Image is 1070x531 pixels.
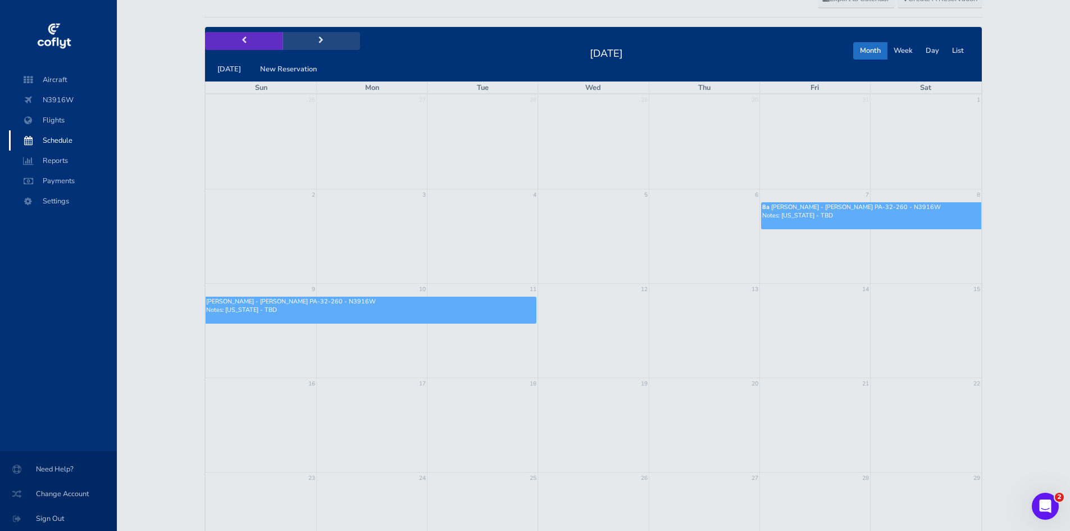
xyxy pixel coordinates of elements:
a: 29 [972,473,981,484]
a: 2 [311,189,316,201]
img: coflyt logo [35,20,72,53]
a: 19 [640,378,649,389]
a: 10 [418,284,427,295]
a: 7 [864,189,870,201]
a: 22 [972,378,981,389]
span: Schedule [20,130,106,151]
span: Aircraft [20,70,106,90]
span: [PERSON_NAME] - [PERSON_NAME] PA-32-260 - N3916W [771,203,941,211]
a: 1 [976,94,981,106]
a: 18 [529,378,538,389]
span: Sun [255,83,267,93]
a: 14 [861,284,870,295]
button: Month [853,42,887,60]
span: Flights [20,110,106,130]
a: 24 [418,473,427,484]
span: 8a [762,203,770,211]
span: Need Help? [13,459,103,479]
button: prev [205,32,283,49]
span: Sign Out [13,509,103,529]
span: Mon [365,83,379,93]
span: Wed [585,83,601,93]
p: Notes: [US_STATE] - TBD [762,211,981,220]
a: 13 [750,284,759,295]
span: Settings [20,191,106,211]
a: 9 [311,284,316,295]
a: 3 [421,189,427,201]
a: 4 [532,189,538,201]
span: Payments [20,171,106,191]
a: 8 [976,189,981,201]
a: 26 [307,94,316,106]
h2: [DATE] [583,44,630,60]
a: 11 [529,284,538,295]
span: Reports [20,151,106,171]
span: Fri [811,83,819,93]
a: 30 [750,94,759,106]
button: Day [919,42,946,60]
span: 2 [1055,493,1064,502]
a: 26 [640,473,649,484]
a: 27 [418,94,427,106]
a: 27 [750,473,759,484]
a: 28 [529,94,538,106]
span: Thu [698,83,711,93]
a: 20 [750,378,759,389]
span: [PERSON_NAME] - [PERSON_NAME] PA-32-260 - N3916W [206,297,376,306]
button: List [945,42,971,60]
a: 17 [418,378,427,389]
a: 6 [754,189,759,201]
iframe: Intercom live chat [1032,493,1059,520]
button: New Reservation [253,61,324,78]
a: 25 [529,473,538,484]
a: 29 [640,94,649,106]
button: next [283,32,360,49]
button: Week [887,42,919,60]
span: Change Account [13,484,103,504]
a: 12 [640,284,649,295]
span: N3916W [20,90,106,110]
a: 21 [861,378,870,389]
a: 16 [307,378,316,389]
span: Tue [477,83,489,93]
span: Sat [920,83,931,93]
a: 31 [861,94,870,106]
p: Notes: [US_STATE] - TBD [206,306,535,314]
a: 23 [307,473,316,484]
a: 28 [861,473,870,484]
a: 15 [972,284,981,295]
a: 5 [643,189,649,201]
button: [DATE] [211,61,248,78]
